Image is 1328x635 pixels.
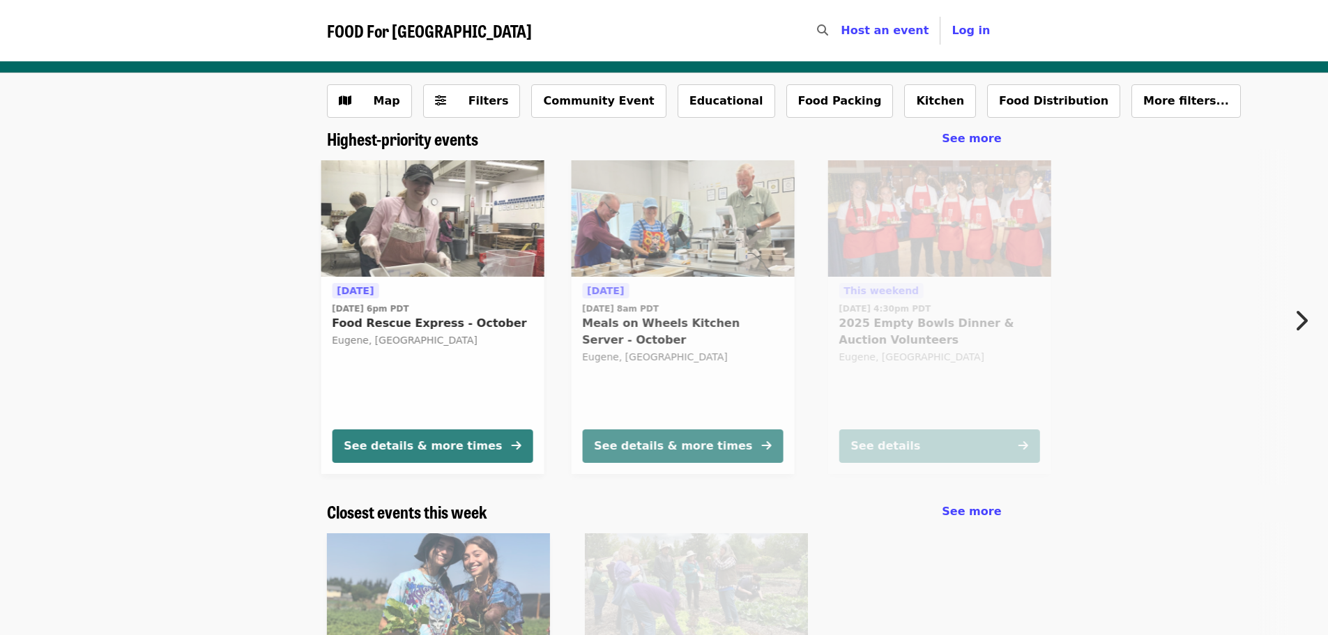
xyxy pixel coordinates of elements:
[327,499,487,523] span: Closest events this week
[844,285,919,296] span: This weekend
[571,160,794,277] img: Meals on Wheels Kitchen Server - October organized by FOOD For Lane County
[571,160,794,474] a: See details for "Meals on Wheels Kitchen Server - October"
[952,24,990,37] span: Log in
[678,84,775,118] button: Educational
[839,315,1039,349] span: 2025 Empty Bowls Dinner & Auction Volunteers
[761,439,771,452] i: arrow-right icon
[327,129,478,149] a: Highest-priority events
[942,130,1001,147] a: See more
[468,94,509,107] span: Filters
[332,429,533,463] button: See details & more times
[531,84,666,118] button: Community Event
[839,351,1039,363] div: Eugene, [GEOGRAPHIC_DATA]
[904,84,976,118] button: Kitchen
[321,160,544,277] img: Food Rescue Express - October organized by FOOD For Lane County
[316,129,1013,149] div: Highest-priority events
[940,17,1001,45] button: Log in
[435,94,446,107] i: sliders-h icon
[841,24,929,37] a: Host an event
[327,126,478,151] span: Highest-priority events
[839,303,931,315] time: [DATE] 4:30pm PDT
[332,303,409,315] time: [DATE] 6pm PDT
[423,84,521,118] button: Filters (0 selected)
[1294,307,1308,334] i: chevron-right icon
[850,438,920,454] div: See details
[942,132,1001,145] span: See more
[942,505,1001,518] span: See more
[786,84,894,118] button: Food Packing
[942,503,1001,520] a: See more
[332,315,533,332] span: Food Rescue Express - October
[1143,94,1229,107] span: More filters...
[332,335,533,346] div: Eugene, [GEOGRAPHIC_DATA]
[316,502,1013,522] div: Closest events this week
[839,429,1039,463] button: See details
[511,439,521,452] i: arrow-right icon
[582,351,783,363] div: Eugene, [GEOGRAPHIC_DATA]
[1131,84,1241,118] button: More filters...
[321,160,544,474] a: See details for "Food Rescue Express - October"
[337,285,374,296] span: [DATE]
[344,438,502,454] div: See details & more times
[339,94,351,107] i: map icon
[827,160,1051,277] img: 2025 Empty Bowls Dinner & Auction Volunteers organized by FOOD For Lane County
[827,160,1051,474] a: See details for "2025 Empty Bowls Dinner & Auction Volunteers"
[327,21,532,41] a: FOOD For [GEOGRAPHIC_DATA]
[327,84,412,118] button: Show map view
[817,24,828,37] i: search icon
[587,285,624,296] span: [DATE]
[837,14,848,47] input: Search
[1282,301,1328,340] button: Next item
[594,438,752,454] div: See details & more times
[582,315,783,349] span: Meals on Wheels Kitchen Server - October
[327,18,532,43] span: FOOD For [GEOGRAPHIC_DATA]
[582,303,659,315] time: [DATE] 8am PDT
[374,94,400,107] span: Map
[1018,439,1028,452] i: arrow-right icon
[327,502,487,522] a: Closest events this week
[582,429,783,463] button: See details & more times
[987,84,1120,118] button: Food Distribution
